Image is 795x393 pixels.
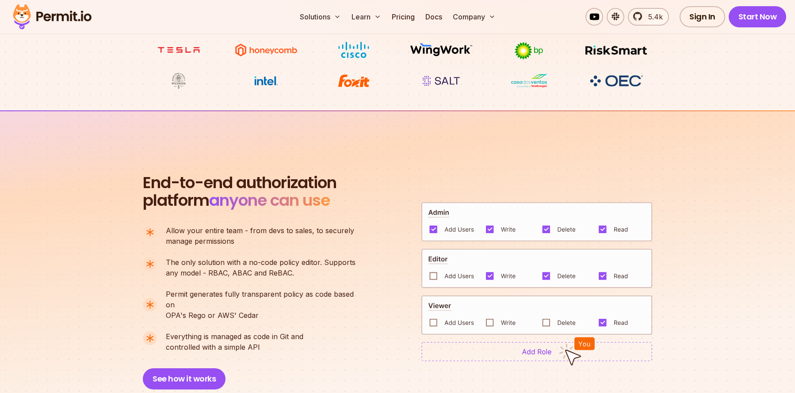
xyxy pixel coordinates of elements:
[496,72,562,89] img: Casa dos Ventos
[643,11,663,22] span: 5.4k
[166,331,303,352] p: controlled with a simple API
[209,189,330,212] span: anyone can use
[143,174,336,192] span: End-to-end authorization
[496,42,562,60] img: bp
[233,42,299,58] img: Honeycomb
[143,174,336,209] h2: platform
[145,72,212,89] img: Maricopa County Recorder\'s Office
[321,42,387,58] img: Cisco
[408,72,474,89] img: salt
[583,42,650,58] img: Risksmart
[143,368,226,389] button: See how it works
[729,6,787,27] a: Start Now
[9,2,96,32] img: Permit logo
[166,289,363,310] span: Permit generates fully transparent policy as code based on
[628,8,669,26] a: 5.4k
[233,72,299,89] img: Intel
[296,8,344,26] button: Solutions
[166,257,355,268] span: The only solution with a no-code policy editor. Supports
[348,8,385,26] button: Learn
[680,6,725,27] a: Sign In
[321,72,387,89] img: Foxit
[408,42,474,58] img: Wingwork
[145,42,212,58] img: tesla
[588,74,645,88] img: OEC
[166,289,363,321] p: OPA's Rego or AWS' Cedar
[166,331,303,342] span: Everything is managed as code in Git and
[388,8,418,26] a: Pricing
[422,8,446,26] a: Docs
[449,8,499,26] button: Company
[166,225,354,246] p: manage permissions
[166,225,354,236] span: Allow your entire team - from devs to sales, to securely
[166,257,355,278] p: any model - RBAC, ABAC and ReBAC.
